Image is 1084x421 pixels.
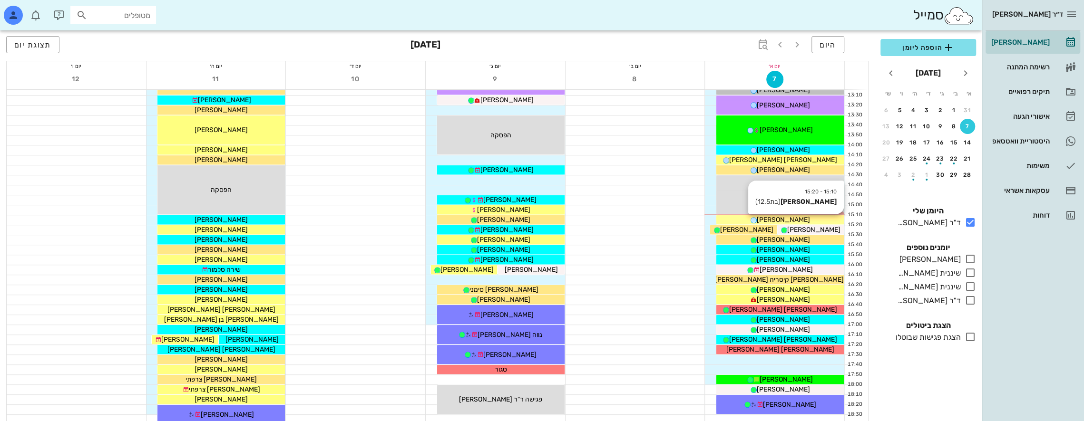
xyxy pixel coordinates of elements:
[705,61,844,71] div: יום א׳
[845,201,864,209] div: 15:00
[906,135,921,150] button: 18
[195,355,248,364] span: [PERSON_NAME]
[487,75,504,83] span: 9
[986,31,1080,54] a: [PERSON_NAME]
[845,211,864,219] div: 15:10
[919,135,935,150] button: 17
[225,335,279,344] span: [PERSON_NAME]
[845,361,864,369] div: 17:40
[947,151,962,166] button: 22
[906,103,921,118] button: 4
[845,141,864,149] div: 14:00
[986,130,1080,153] a: היסטוריית וואטסאפ
[919,123,935,130] div: 10
[195,256,248,264] span: [PERSON_NAME]
[919,155,935,162] div: 24
[986,179,1080,202] a: עסקאות אשראי
[989,88,1050,96] div: תיקים רפואיים
[960,135,975,150] button: 14
[787,226,840,234] span: [PERSON_NAME]
[207,75,225,83] span: 11
[195,325,248,334] span: [PERSON_NAME]
[426,61,565,71] div: יום ג׳
[879,167,894,182] button: 4
[760,126,813,134] span: [PERSON_NAME]
[960,123,975,130] div: 7
[757,256,810,264] span: [PERSON_NAME]
[477,206,530,214] span: [PERSON_NAME]
[757,101,810,109] span: [PERSON_NAME]
[986,105,1080,128] a: אישורי הגעה
[477,216,530,224] span: [PERSON_NAME]
[189,385,260,393] span: [PERSON_NAME] צרפתי
[487,71,504,88] button: 9
[989,137,1050,145] div: היסטוריית וואטסאפ
[949,86,961,102] th: ב׳
[440,266,494,274] span: [PERSON_NAME]
[892,167,908,182] button: 3
[726,345,834,354] span: [PERSON_NAME] [PERSON_NAME]
[845,341,864,349] div: 17:20
[933,155,948,162] div: 23
[167,345,275,354] span: [PERSON_NAME] [PERSON_NAME]
[347,71,364,88] button: 10
[879,155,894,162] div: 27
[880,320,976,331] h4: הצגת ביטולים
[566,61,705,71] div: יום ב׳
[845,271,864,279] div: 16:10
[195,246,248,254] span: [PERSON_NAME]
[477,246,530,254] span: [PERSON_NAME]
[892,135,908,150] button: 19
[892,123,908,130] div: 12
[766,71,783,88] button: 7
[626,71,644,88] button: 8
[207,71,225,88] button: 11
[919,107,935,114] div: 3
[896,254,961,265] div: [PERSON_NAME]
[811,36,844,53] button: היום
[757,325,810,334] span: [PERSON_NAME]
[729,306,837,314] span: [PERSON_NAME] [PERSON_NAME]
[845,261,864,269] div: 16:00
[989,38,1050,46] div: [PERSON_NAME]
[879,103,894,118] button: 6
[767,75,783,83] span: 7
[960,103,975,118] button: 31
[947,172,962,178] div: 29
[626,75,644,83] span: 8
[201,411,254,419] span: [PERSON_NAME]
[892,332,961,343] div: הצגת פגישות שבוטלו
[986,154,1080,177] a: משימות
[760,266,813,274] span: [PERSON_NAME]
[933,139,948,146] div: 16
[757,296,810,304] span: [PERSON_NAME]
[845,151,864,159] div: 14:10
[906,155,921,162] div: 25
[960,151,975,166] button: 21
[480,166,534,174] span: [PERSON_NAME]
[195,226,248,234] span: [PERSON_NAME]
[879,135,894,150] button: 20
[845,191,864,199] div: 14:50
[960,167,975,182] button: 28
[892,103,908,118] button: 5
[483,196,537,204] span: [PERSON_NAME]
[483,351,537,359] span: [PERSON_NAME]
[957,65,974,82] button: חודש שעבר
[906,167,921,182] button: 2
[989,63,1050,71] div: רשימת המתנה
[919,103,935,118] button: 3
[936,86,948,102] th: ג׳
[989,162,1050,170] div: משימות
[892,172,908,178] div: 3
[986,204,1080,227] a: דוחות
[880,242,976,253] h4: יומנים נוספים
[410,36,440,55] h3: [DATE]
[906,151,921,166] button: 25
[960,139,975,146] div: 14
[894,268,961,279] div: שיננית [PERSON_NAME]
[478,331,542,339] span: נווה [PERSON_NAME]
[820,40,836,49] span: היום
[892,107,908,114] div: 5
[919,139,935,146] div: 17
